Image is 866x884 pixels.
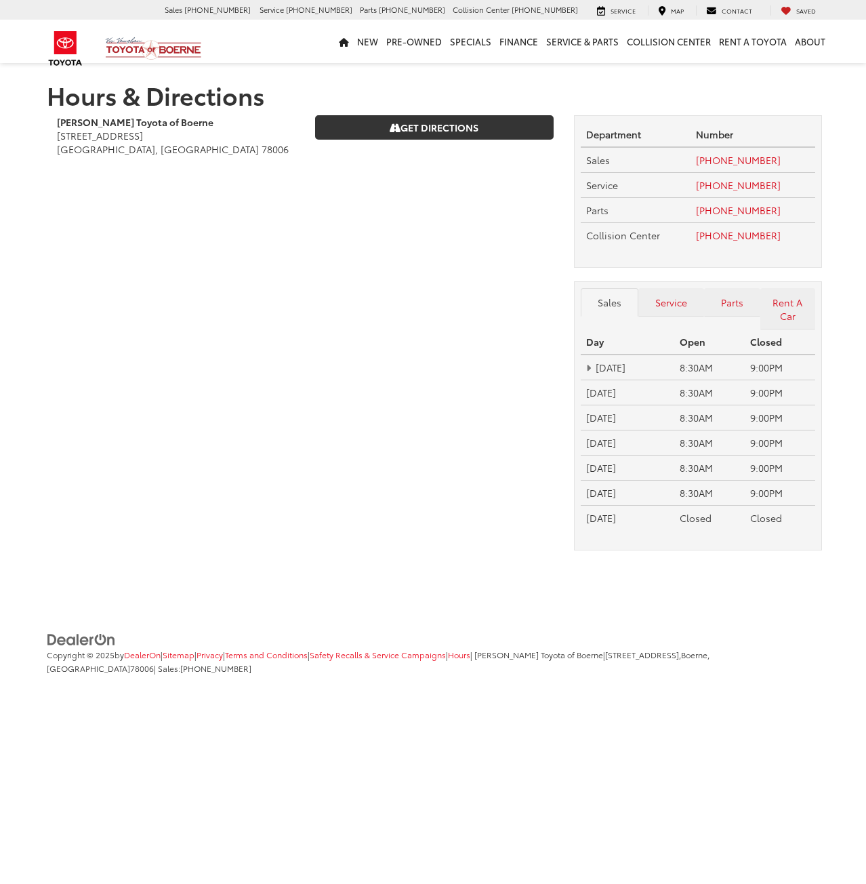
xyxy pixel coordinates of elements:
[715,20,791,63] a: Rent a Toyota
[40,26,91,71] img: Toyota
[382,20,446,63] a: Pre-Owned
[512,4,578,15] span: [PHONE_NUMBER]
[47,662,130,674] span: [GEOGRAPHIC_DATA]
[453,4,510,15] span: Collision Center
[47,81,819,108] h1: Hours & Directions
[760,288,815,330] a: Rent A Car
[586,228,660,242] span: Collision Center
[671,6,684,15] span: Map
[696,5,762,16] a: Contact
[353,20,382,63] a: New
[47,631,116,645] a: DealerOn
[360,4,377,15] span: Parts
[470,649,603,660] span: | [PERSON_NAME] Toyota of Boerne
[680,335,705,348] strong: Open
[310,649,446,660] a: Safety Recalls & Service Campaigns, Opens in a new tab
[57,115,213,129] b: [PERSON_NAME] Toyota of Boerne
[223,649,308,660] span: |
[638,288,704,317] a: Service
[587,5,646,16] a: Service
[154,662,251,674] span: | Sales:
[448,649,470,660] a: Hours
[674,506,745,530] td: Closed
[674,355,745,380] td: 8:30AM
[681,649,709,660] span: Boerne,
[586,203,609,217] span: Parts
[105,37,202,60] img: Vic Vaughan Toyota of Boerne
[745,430,815,456] td: 9:00PM
[750,335,782,348] strong: Closed
[581,506,675,530] td: [DATE]
[745,481,815,506] td: 9:00PM
[696,228,781,242] a: [PHONE_NUMBER]
[446,649,470,660] span: |
[581,122,691,147] th: Department
[722,6,752,15] span: Contact
[745,355,815,380] td: 9:00PM
[704,288,760,317] a: Parts
[586,178,618,192] span: Service
[115,649,161,660] span: by
[581,380,675,405] td: [DATE]
[581,355,675,380] td: [DATE]
[225,649,308,660] a: Terms and Conditions
[124,649,161,660] a: DealerOn Home Page
[623,20,715,63] a: Collision Center
[674,481,745,506] td: 8:30AM
[745,506,815,530] td: Closed
[581,405,675,430] td: [DATE]
[796,6,816,15] span: Saved
[495,20,542,63] a: Finance
[542,20,623,63] a: Service & Parts: Opens in a new tab
[47,632,116,647] img: DealerOn
[47,649,115,660] span: Copyright © 2025
[163,649,194,660] a: Sitemap
[581,456,675,481] td: [DATE]
[335,20,353,63] a: Home
[581,481,675,506] td: [DATE]
[674,380,745,405] td: 8:30AM
[57,142,289,156] span: [GEOGRAPHIC_DATA], [GEOGRAPHIC_DATA] 78006
[57,129,143,142] span: [STREET_ADDRESS]
[696,178,781,192] a: [PHONE_NUMBER]
[745,380,815,405] td: 9:00PM
[745,456,815,481] td: 9:00PM
[180,662,251,674] span: [PHONE_NUMBER]
[586,153,610,167] span: Sales
[611,6,636,15] span: Service
[791,20,829,63] a: About
[696,203,781,217] a: [PHONE_NUMBER]
[260,4,284,15] span: Service
[161,649,194,660] span: |
[674,456,745,481] td: 8:30AM
[770,5,826,16] a: My Saved Vehicles
[674,405,745,430] td: 8:30AM
[690,122,815,147] th: Number
[586,335,604,348] strong: Day
[648,5,694,16] a: Map
[194,649,223,660] span: |
[165,4,182,15] span: Sales
[308,649,446,660] span: |
[315,115,553,140] a: Get Directions on Google Maps
[379,4,445,15] span: [PHONE_NUMBER]
[605,649,681,660] span: [STREET_ADDRESS],
[745,405,815,430] td: 9:00PM
[286,4,352,15] span: [PHONE_NUMBER]
[197,649,223,660] a: Privacy
[581,288,638,317] a: Sales
[184,4,251,15] span: [PHONE_NUMBER]
[446,20,495,63] a: Specials
[581,430,675,456] td: [DATE]
[696,153,781,167] a: [PHONE_NUMBER]
[47,649,709,674] span: |
[674,430,745,456] td: 8:30AM
[130,662,154,674] span: 78006
[57,180,554,532] iframe: Google Map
